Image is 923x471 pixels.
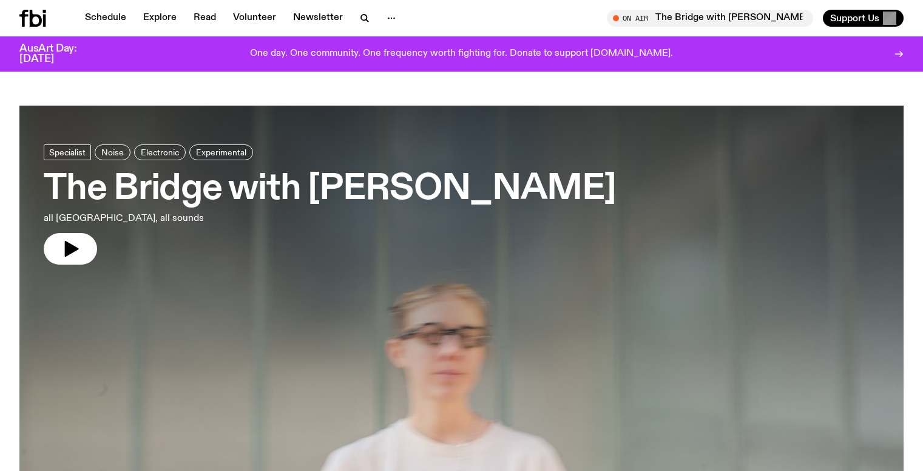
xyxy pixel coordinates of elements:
[607,10,813,27] button: On AirThe Bridge with [PERSON_NAME]
[226,10,283,27] a: Volunteer
[44,172,616,206] h3: The Bridge with [PERSON_NAME]
[136,10,184,27] a: Explore
[196,147,246,157] span: Experimental
[44,144,616,265] a: The Bridge with [PERSON_NAME]all [GEOGRAPHIC_DATA], all sounds
[101,147,124,157] span: Noise
[823,10,904,27] button: Support Us
[44,211,354,226] p: all [GEOGRAPHIC_DATA], all sounds
[141,147,179,157] span: Electronic
[250,49,673,59] p: One day. One community. One frequency worth fighting for. Donate to support [DOMAIN_NAME].
[95,144,130,160] a: Noise
[78,10,134,27] a: Schedule
[189,144,253,160] a: Experimental
[134,144,186,160] a: Electronic
[19,44,97,64] h3: AusArt Day: [DATE]
[830,13,879,24] span: Support Us
[286,10,350,27] a: Newsletter
[49,147,86,157] span: Specialist
[44,144,91,160] a: Specialist
[186,10,223,27] a: Read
